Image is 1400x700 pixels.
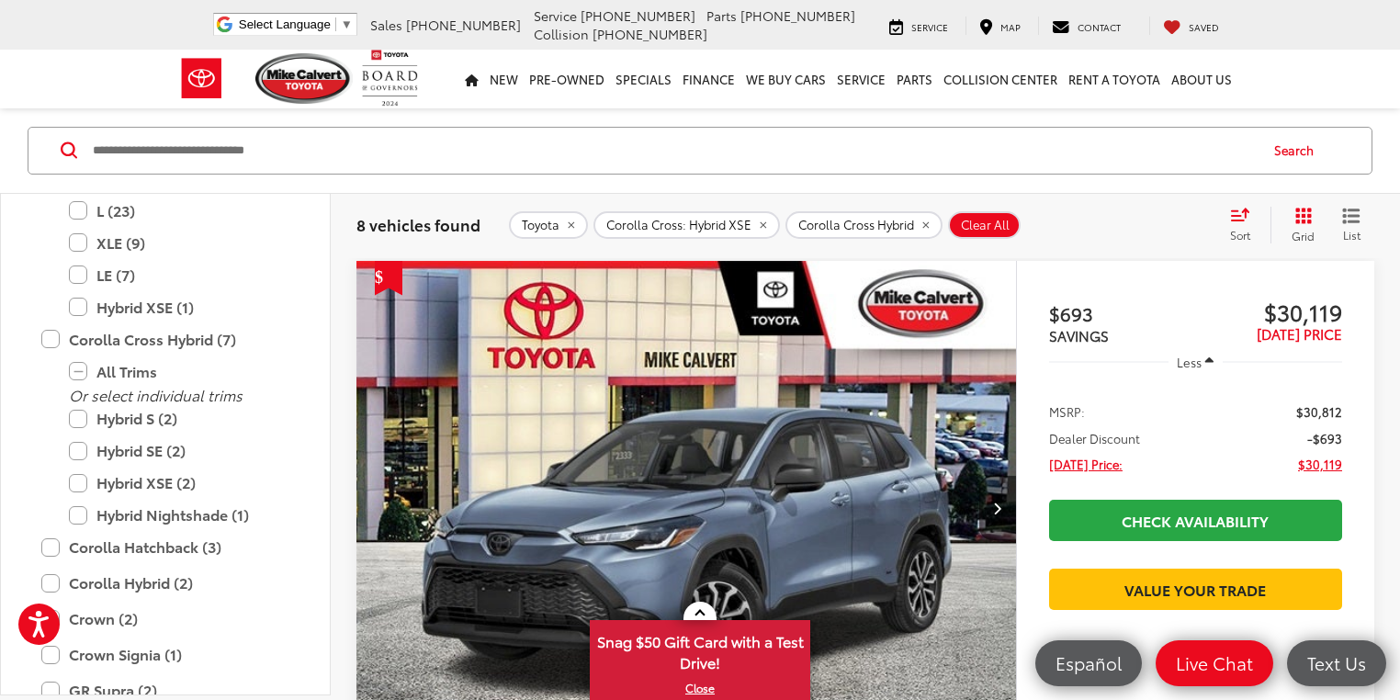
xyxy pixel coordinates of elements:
span: Corolla Cross Hybrid [798,218,914,232]
button: Grid View [1270,207,1328,243]
span: $30,119 [1195,298,1342,325]
label: LE (7) [69,259,289,291]
img: Mike Calvert Toyota [255,53,353,104]
span: [DATE] Price: [1049,455,1123,473]
span: Map [1000,20,1021,34]
a: My Saved Vehicles [1149,17,1233,35]
span: Collision [534,25,589,43]
span: Saved [1189,20,1219,34]
span: ▼ [341,17,353,31]
a: About Us [1166,50,1237,108]
label: Hybrid XSE (1) [69,291,289,323]
button: Select sort value [1221,207,1270,243]
span: Sales [370,16,402,34]
span: Clear All [961,218,1010,232]
a: Check Availability [1049,500,1342,541]
a: Service [831,50,891,108]
a: WE BUY CARS [740,50,831,108]
label: All Trims [69,356,289,388]
span: [PHONE_NUMBER] [581,6,695,25]
label: Hybrid XSE (2) [69,467,289,499]
button: Search [1257,128,1340,174]
span: -$693 [1307,429,1342,447]
span: Dealer Discount [1049,429,1140,447]
label: Crown Signia (1) [41,638,289,671]
button: Less [1169,345,1224,378]
span: Less [1177,354,1202,370]
span: [PHONE_NUMBER] [740,6,855,25]
span: Parts [706,6,737,25]
span: Grid [1292,228,1315,243]
span: Español [1046,651,1131,674]
span: Contact [1078,20,1121,34]
span: Live Chat [1167,651,1262,674]
a: Map [965,17,1034,35]
span: [DATE] PRICE [1257,323,1342,344]
span: [PHONE_NUMBER] [593,25,707,43]
a: Collision Center [938,50,1063,108]
button: remove Toyota [509,211,588,239]
i: Or select individual trims [69,384,243,405]
label: Hybrid S (2) [69,402,289,435]
a: Specials [610,50,677,108]
span: Snag $50 Gift Card with a Test Drive! [592,622,808,678]
span: Select Language [239,17,331,31]
span: SAVINGS [1049,325,1109,345]
label: L (23) [69,195,289,227]
button: Next image [979,476,1016,540]
span: Get Price Drop Alert [375,261,402,296]
span: $693 [1049,299,1196,327]
span: $30,812 [1296,402,1342,421]
button: remove Corolla%20Cross%20Hybrid [785,211,943,239]
a: Home [459,50,484,108]
span: Sort [1230,227,1250,243]
a: Service [875,17,962,35]
span: Text Us [1298,651,1375,674]
span: [PHONE_NUMBER] [406,16,521,34]
a: New [484,50,524,108]
span: List [1342,227,1360,243]
button: List View [1328,207,1374,243]
a: Finance [677,50,740,108]
a: Pre-Owned [524,50,610,108]
label: Hybrid Nightshade (1) [69,499,289,531]
span: Service [911,20,948,34]
label: Hybrid SE (2) [69,435,289,467]
span: Service [534,6,577,25]
a: Contact [1038,17,1135,35]
a: Rent a Toyota [1063,50,1166,108]
a: Español [1035,640,1142,686]
label: Corolla Cross Hybrid (7) [41,323,289,356]
span: 8 vehicles found [356,213,480,235]
input: Search by Make, Model, or Keyword [91,129,1257,173]
a: Text Us [1287,640,1386,686]
a: Live Chat [1156,640,1273,686]
a: Value Your Trade [1049,569,1342,610]
span: ​ [335,17,336,31]
span: Toyota [522,218,559,232]
button: remove Corolla%20Cross: Hybrid%20XSE [593,211,780,239]
label: Crown (2) [41,603,289,635]
label: Corolla Hybrid (2) [41,567,289,599]
span: Corolla Cross: Hybrid XSE [606,218,751,232]
button: Clear All [948,211,1021,239]
a: Select Language​ [239,17,353,31]
label: Corolla Hatchback (3) [41,531,289,563]
img: Toyota [167,49,236,108]
span: MSRP: [1049,402,1085,421]
span: $30,119 [1298,455,1342,473]
label: XLE (9) [69,227,289,259]
a: Parts [891,50,938,108]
